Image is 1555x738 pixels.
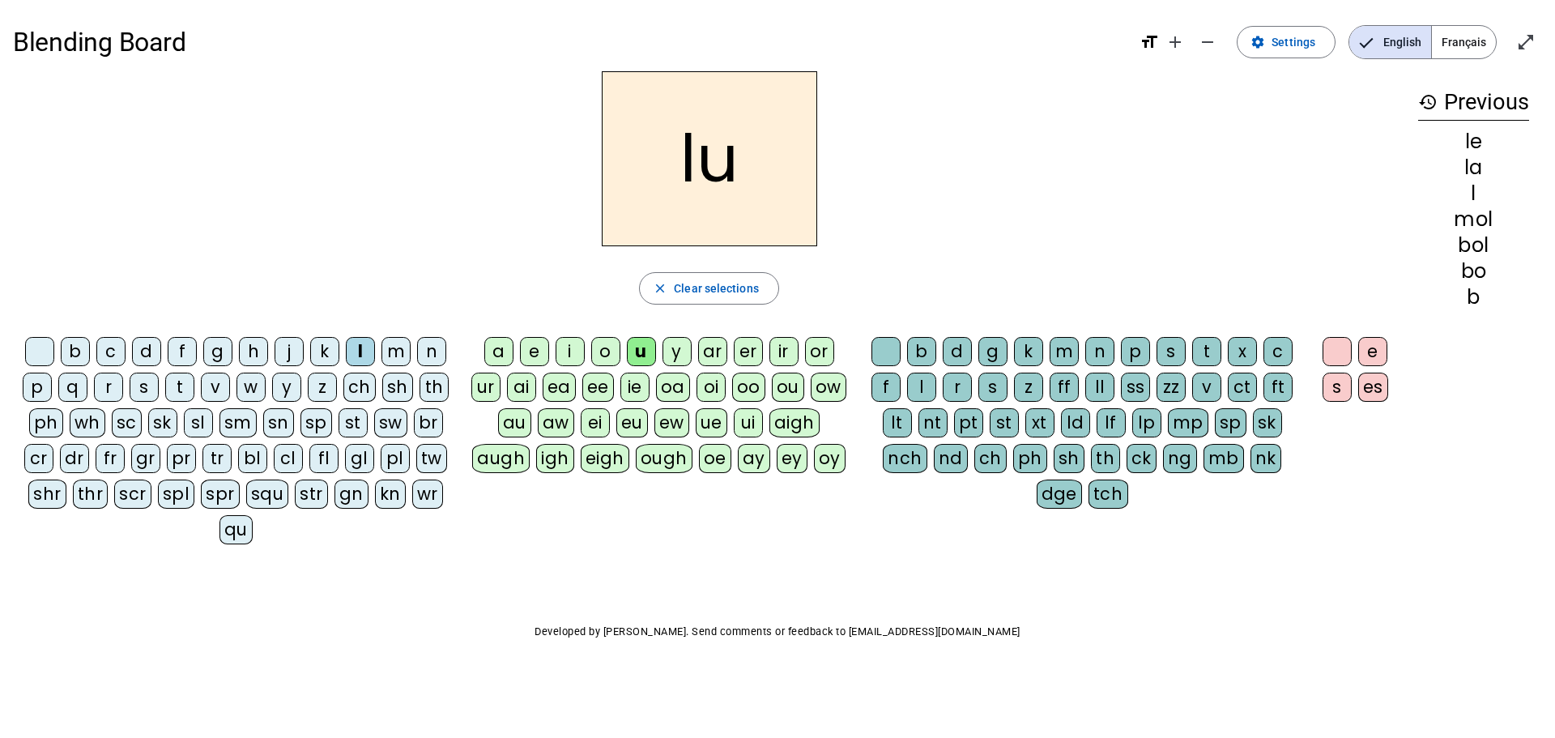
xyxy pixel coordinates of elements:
[1250,35,1265,49] mat-icon: settings
[1253,408,1282,437] div: sk
[1418,288,1529,307] div: b
[1418,262,1529,281] div: bo
[1418,132,1529,151] div: le
[412,480,443,509] div: wr
[375,480,406,509] div: kn
[1127,444,1157,473] div: ck
[300,408,332,437] div: sp
[1085,337,1114,366] div: n
[627,337,656,366] div: u
[696,408,727,437] div: ue
[1192,373,1221,402] div: v
[934,444,968,473] div: nd
[381,337,411,366] div: m
[131,444,160,473] div: gr
[246,480,289,509] div: squ
[1348,25,1497,59] mat-button-toggle-group: Language selection
[1050,373,1079,402] div: ff
[339,408,368,437] div: st
[871,373,901,402] div: f
[1349,26,1431,58] span: English
[883,408,912,437] div: lt
[1237,26,1336,58] button: Settings
[263,408,294,437] div: sn
[543,373,576,402] div: ea
[1418,236,1529,255] div: bol
[656,373,690,402] div: oa
[374,408,407,437] div: sw
[1085,373,1114,402] div: ll
[1091,444,1120,473] div: th
[13,622,1542,642] p: Developed by [PERSON_NAME]. Send comments or feedback to [EMAIL_ADDRESS][DOMAIN_NAME]
[538,408,574,437] div: aw
[1418,184,1529,203] div: l
[732,373,765,402] div: oo
[602,71,817,246] h2: lu
[334,480,369,509] div: gn
[73,480,109,509] div: thr
[471,373,501,402] div: ur
[345,444,374,473] div: gl
[1025,408,1054,437] div: xt
[1215,408,1246,437] div: sp
[236,373,266,402] div: w
[382,373,413,402] div: sh
[1014,337,1043,366] div: k
[1157,337,1186,366] div: s
[158,480,195,509] div: spl
[978,337,1008,366] div: g
[484,337,513,366] div: a
[662,337,692,366] div: y
[1228,373,1257,402] div: ct
[1192,337,1221,366] div: t
[498,408,531,437] div: au
[1088,480,1128,509] div: tch
[94,373,123,402] div: r
[581,408,610,437] div: ei
[734,408,763,437] div: ui
[811,373,846,402] div: ow
[472,444,530,473] div: augh
[70,408,105,437] div: wh
[1198,32,1217,52] mat-icon: remove
[114,480,151,509] div: scr
[772,373,804,402] div: ou
[58,373,87,402] div: q
[219,408,257,437] div: sm
[653,281,667,296] mat-icon: close
[1037,480,1083,509] div: dge
[420,373,449,402] div: th
[23,373,52,402] div: p
[1165,32,1185,52] mat-icon: add
[219,515,253,544] div: qu
[346,337,375,366] div: l
[272,373,301,402] div: y
[769,408,820,437] div: aigh
[201,480,240,509] div: spr
[416,444,447,473] div: tw
[814,444,846,473] div: oy
[1432,26,1496,58] span: Français
[907,373,936,402] div: l
[974,444,1007,473] div: ch
[1272,32,1315,52] span: Settings
[654,408,689,437] div: ew
[1263,373,1293,402] div: ft
[1121,337,1150,366] div: p
[61,337,90,366] div: b
[417,337,446,366] div: n
[1418,210,1529,229] div: mol
[130,373,159,402] div: s
[202,444,232,473] div: tr
[238,444,267,473] div: bl
[507,373,536,402] div: ai
[943,373,972,402] div: r
[1013,444,1047,473] div: ph
[168,337,197,366] div: f
[978,373,1008,402] div: s
[184,408,213,437] div: sl
[201,373,230,402] div: v
[165,373,194,402] div: t
[1097,408,1126,437] div: lf
[148,408,177,437] div: sk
